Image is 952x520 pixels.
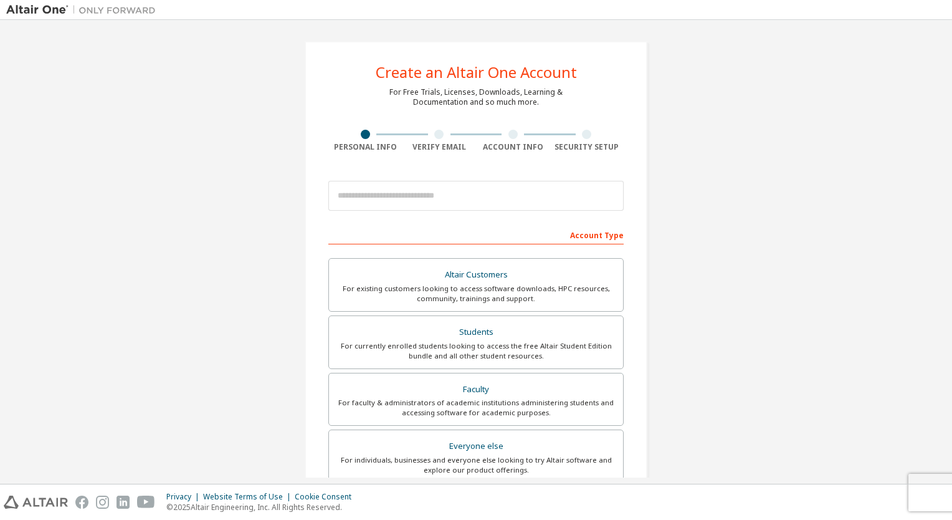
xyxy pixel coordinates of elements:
[6,4,162,16] img: Altair One
[336,398,616,418] div: For faculty & administrators of academic institutions administering students and accessing softwa...
[328,142,402,152] div: Personal Info
[328,224,624,244] div: Account Type
[336,381,616,398] div: Faculty
[137,496,155,509] img: youtube.svg
[336,438,616,455] div: Everyone else
[75,496,88,509] img: facebook.svg
[336,284,616,304] div: For existing customers looking to access software downloads, HPC resources, community, trainings ...
[550,142,624,152] div: Security Setup
[4,496,68,509] img: altair_logo.svg
[96,496,109,509] img: instagram.svg
[336,266,616,284] div: Altair Customers
[295,492,359,502] div: Cookie Consent
[336,324,616,341] div: Students
[476,142,550,152] div: Account Info
[402,142,477,152] div: Verify Email
[166,492,203,502] div: Privacy
[376,65,577,80] div: Create an Altair One Account
[336,455,616,475] div: For individuals, businesses and everyone else looking to try Altair software and explore our prod...
[203,492,295,502] div: Website Terms of Use
[389,87,563,107] div: For Free Trials, Licenses, Downloads, Learning & Documentation and so much more.
[166,502,359,513] p: © 2025 Altair Engineering, Inc. All Rights Reserved.
[117,496,130,509] img: linkedin.svg
[336,341,616,361] div: For currently enrolled students looking to access the free Altair Student Edition bundle and all ...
